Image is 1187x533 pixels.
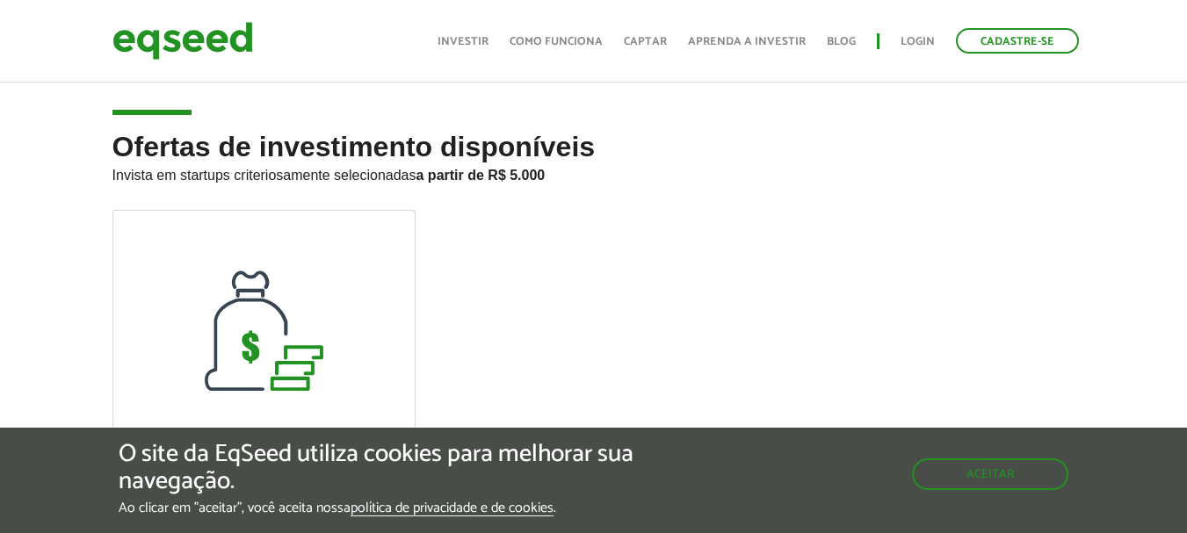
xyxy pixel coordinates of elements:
a: política de privacidade e de cookies [351,501,554,516]
a: Aprenda a investir [688,36,806,47]
a: Captar [624,36,667,47]
a: Login [901,36,935,47]
p: Invista em startups criteriosamente selecionadas [112,162,1075,184]
h5: O site da EqSeed utiliza cookies para melhorar sua navegação. [119,441,688,495]
p: Ao clicar em "aceitar", você aceita nossa . [119,500,688,516]
button: Aceitar [912,458,1068,490]
h2: Ofertas de investimento disponíveis [112,132,1075,210]
a: Blog [827,36,856,47]
strong: a partir de R$ 5.000 [416,168,546,183]
a: Investir [438,36,489,47]
img: EqSeed [112,18,253,64]
a: Cadastre-se [956,28,1079,54]
a: Como funciona [510,36,603,47]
